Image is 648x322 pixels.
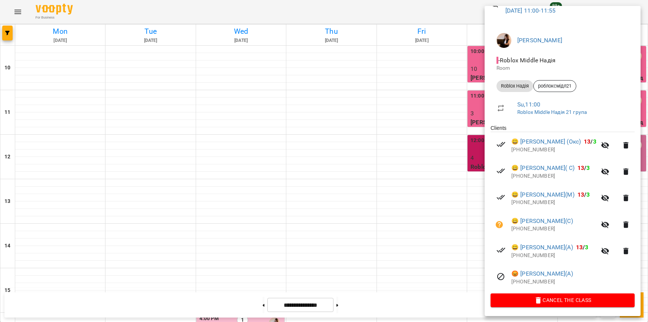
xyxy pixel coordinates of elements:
p: [PHONE_NUMBER] [511,146,596,154]
a: Roblox Middle Надія 21 група [517,109,587,115]
p: [PHONE_NUMBER] [511,225,596,233]
a: 😀 [PERSON_NAME] (Окс) [511,137,581,146]
a: 😀 [PERSON_NAME](А) [511,243,573,252]
a: [PERSON_NAME] [517,37,562,44]
span: роблоксмідл21 [534,83,576,89]
svg: Paid [496,167,505,175]
a: 😡 [PERSON_NAME](А) [511,269,573,278]
span: Cancel the class [496,296,629,305]
svg: Visit canceled [496,272,505,281]
svg: Paid [496,140,505,149]
p: [PHONE_NUMBER] [511,199,596,206]
a: 😀 [PERSON_NAME]( С) [511,164,574,172]
p: Room [496,65,629,72]
b: / [584,138,596,145]
a: 😀 [PERSON_NAME](М) [511,190,574,199]
p: [PHONE_NUMBER] [511,252,596,259]
span: 3 [586,164,590,171]
p: [PHONE_NUMBER] [511,172,596,180]
span: 13 [584,138,590,145]
span: 13 [577,164,584,171]
span: 3 [586,191,590,198]
ul: Clients [491,124,635,293]
span: 3 [593,138,596,145]
span: 13 [577,191,584,198]
img: f1c8304d7b699b11ef2dd1d838014dff.jpg [496,33,511,48]
span: - Roblox Middle Надія [496,57,557,64]
span: Roblox Надія [496,83,533,89]
b: / [577,191,590,198]
button: Unpaid. Bill the attendance? [491,216,508,234]
span: 3 [585,244,588,251]
svg: Paid [496,246,505,254]
button: Cancel the class [491,293,635,307]
svg: Paid [496,193,505,202]
b: / [576,244,589,251]
a: [DATE] 11:00-11:55 [505,7,556,14]
a: 😀 [PERSON_NAME](С) [511,217,573,226]
p: [PHONE_NUMBER] [511,278,635,286]
div: роблоксмідл21 [533,80,576,92]
a: Su , 11:00 [517,101,540,108]
span: 13 [576,244,583,251]
b: / [577,164,590,171]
